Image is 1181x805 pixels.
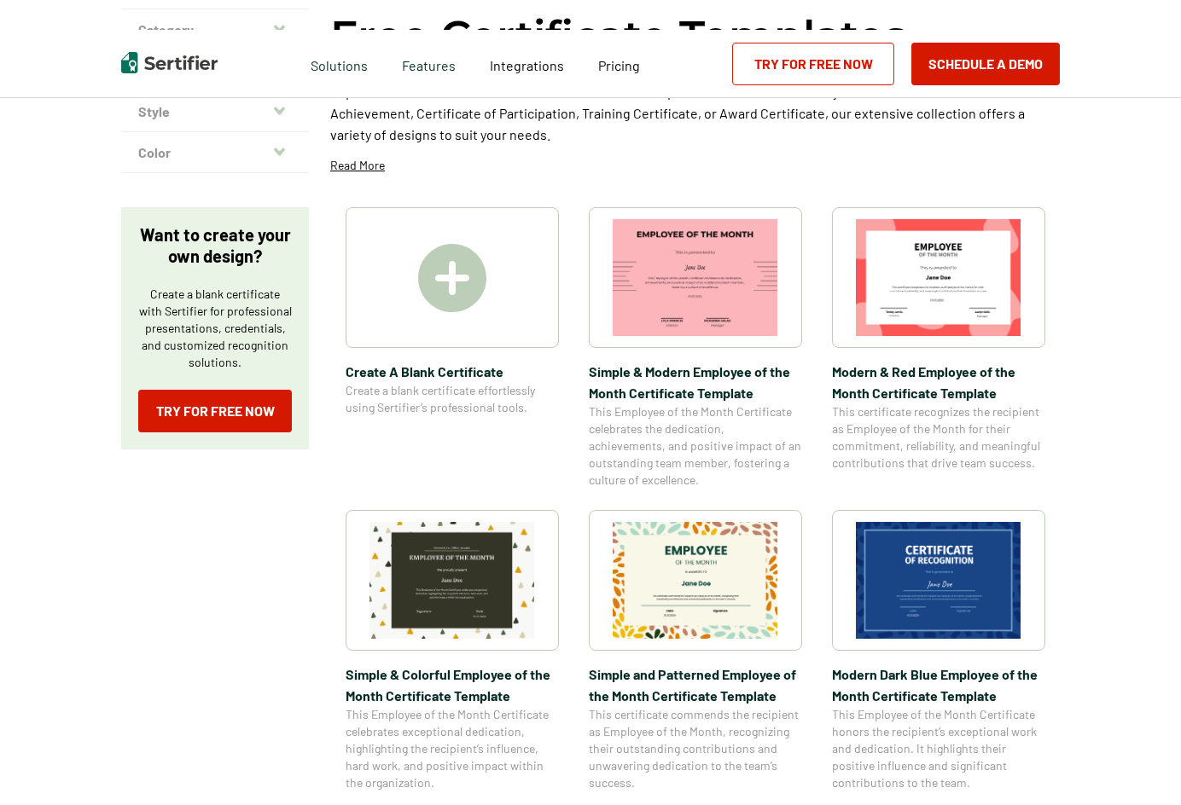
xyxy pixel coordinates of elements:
span: Features [402,53,456,74]
a: Try for Free Now [138,390,292,432]
a: Integrations [490,53,564,74]
button: Category [121,9,309,50]
a: Modern & Red Employee of the Month Certificate TemplateModern & Red Employee of the Month Certifi... [832,207,1045,489]
span: Simple & Colorful Employee of the Month Certificate Template [346,663,559,706]
p: Explore a wide selection of customizable certificate templates at Sertifier. Whether you need a C... [330,81,1060,145]
a: Simple & Colorful Employee of the Month Certificate TemplateSimple & Colorful Employee of the Mon... [346,510,559,791]
span: Simple & Modern Employee of the Month Certificate Template [589,361,802,403]
img: Simple and Patterned Employee of the Month Certificate Template [613,522,778,639]
p: Want to create your own design? [138,224,292,267]
a: Try for Free Now [732,43,894,85]
span: This Employee of the Month Certificate celebrates the dedication, achievements, and positive impa... [589,403,802,489]
img: Sertifier | Digital Credentialing Platform [121,52,218,73]
h1: Free Certificate Templates [330,9,906,64]
span: This certificate recognizes the recipient as Employee of the Month for their commitment, reliabil... [832,403,1045,472]
img: Modern Dark Blue Employee of the Month Certificate Template [856,522,1021,639]
span: Solutions [311,53,368,74]
span: This certificate commends the recipient as Employee of the Month, recognizing their outstanding c... [589,706,802,791]
img: Modern & Red Employee of the Month Certificate Template [856,219,1021,336]
span: Create A Blank Certificate [346,361,559,382]
img: Simple & Modern Employee of the Month Certificate Template [613,219,778,336]
span: This Employee of the Month Certificate celebrates exceptional dedication, highlighting the recipi... [346,706,559,791]
span: Integrations [490,57,564,73]
a: Modern Dark Blue Employee of the Month Certificate TemplateModern Dark Blue Employee of the Month... [832,510,1045,791]
span: Modern Dark Blue Employee of the Month Certificate Template [832,663,1045,706]
a: Simple & Modern Employee of the Month Certificate TemplateSimple & Modern Employee of the Month C... [589,207,802,489]
p: Read More [330,157,385,174]
img: Simple & Colorful Employee of the Month Certificate Template [369,522,535,639]
span: Modern & Red Employee of the Month Certificate Template [832,361,1045,403]
a: Simple and Patterned Employee of the Month Certificate TemplateSimple and Patterned Employee of t... [589,510,802,791]
span: Pricing [598,57,640,73]
button: Color [121,132,309,173]
span: This Employee of the Month Certificate honors the recipient’s exceptional work and dedication. It... [832,706,1045,791]
span: Simple and Patterned Employee of the Month Certificate Template [589,663,802,706]
img: Create A Blank Certificate [418,244,486,312]
span: Create a blank certificate effortlessly using Sertifier’s professional tools. [346,382,559,416]
p: Create a blank certificate with Sertifier for professional presentations, credentials, and custom... [138,286,292,371]
button: Style [121,91,309,132]
a: Pricing [598,53,640,74]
